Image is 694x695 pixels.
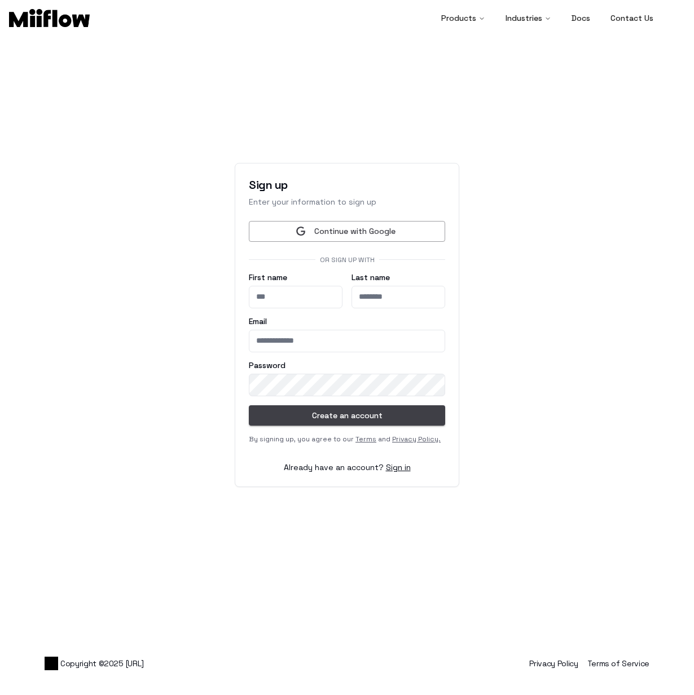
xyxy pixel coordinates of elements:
[45,657,144,670] span: Copyright © 2025
[249,405,445,426] button: Create an account
[249,273,342,281] label: First name
[249,221,445,242] button: Continue with Google
[497,7,560,29] button: Industries
[315,255,379,264] span: Or sign up with
[432,7,662,29] nav: Main
[352,273,445,281] label: Last name
[9,9,90,27] img: Logo
[126,658,144,669] a: [URL]
[45,657,58,670] img: Logo
[587,658,649,669] a: Terms of Service
[355,435,376,444] a: Terms
[392,435,441,444] a: Privacy Policy.
[563,7,599,29] a: Docs
[249,177,445,193] h3: Sign up
[601,7,662,29] a: Contact Us
[249,317,445,325] label: Email
[432,7,494,29] button: Products
[249,361,445,369] label: Password
[249,435,445,444] div: By signing up, you agree to our and
[249,462,445,473] div: Already have an account?
[386,462,411,472] a: Sign in
[249,196,445,207] p: Enter your information to sign up
[529,658,578,669] a: Privacy Policy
